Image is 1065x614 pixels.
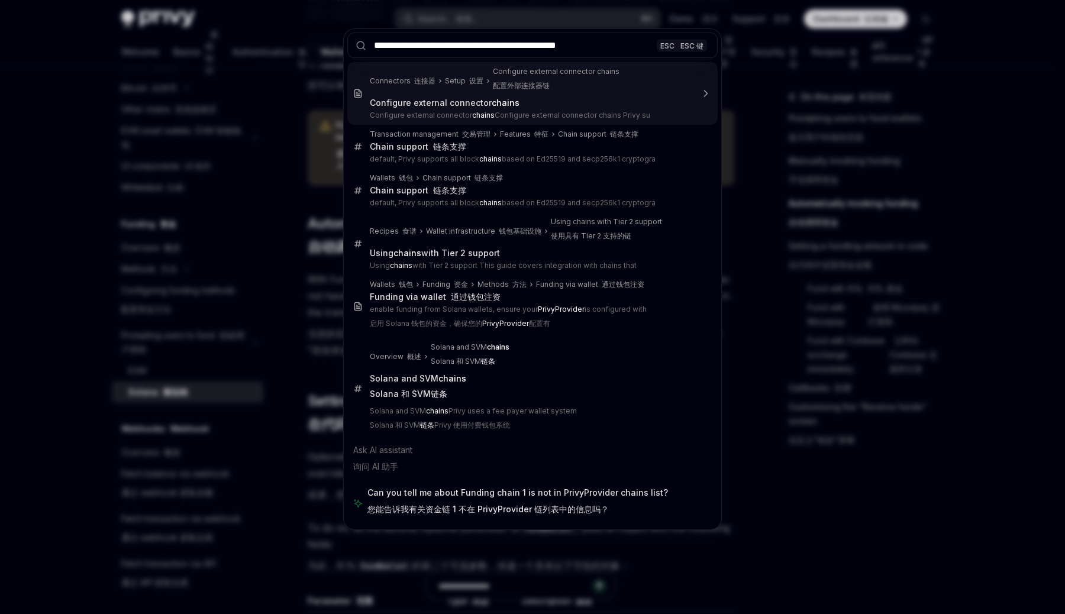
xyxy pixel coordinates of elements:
[536,280,644,289] div: Funding via wallet
[370,248,500,258] div: Using with Tier 2 support
[370,389,447,399] font: Solana 和 SVM
[370,76,435,86] div: Connectors
[534,130,548,138] font: 特征
[538,305,585,314] b: PrivyProvider
[481,357,495,366] b: 链条
[370,305,693,333] p: enable funding from Solana wallets, ensure your is configured with
[426,227,541,236] div: Wallet infrastructure
[492,98,519,108] b: chains
[445,76,483,86] div: Setup
[475,173,503,182] font: 链条支撑
[462,130,490,138] font: 交易管理
[367,504,609,514] font: 您能告诉我有关资金链 1 不在 PrivyProvider 链列表中的信息吗？
[370,319,550,328] font: 启用 Solana 钱包的资金，确保您的 配置有
[431,342,509,371] div: Solana and SVM
[422,173,503,183] div: Chain support
[393,248,421,258] b: chains
[370,421,510,429] font: Solana 和 SVM Privy 使用付费钱包系统
[402,227,417,235] font: 食谱
[370,227,417,236] div: Recipes
[370,406,693,435] p: Solana and SVM Privy uses a fee payer wallet system
[438,373,466,383] b: chains
[399,173,413,182] font: 钱包
[370,98,519,108] div: Configure external connector
[551,231,631,240] font: 使用具有 Tier 2 支持的链
[370,154,693,164] p: default, Privy supports all block based on Ed25519 and secp256k1 cryptogra
[370,280,413,289] div: Wallets
[370,173,413,183] div: Wallets
[479,154,502,163] b: chains
[422,280,468,289] div: Funding
[426,406,448,415] b: chains
[454,280,468,289] font: 资金
[472,111,495,119] b: chains
[657,39,707,51] div: ESC
[370,141,466,152] div: Chain support
[493,67,619,95] div: Configure external connector chains
[420,421,434,429] b: 链条
[431,357,495,366] font: Solana 和 SVM
[353,461,398,471] font: 询问 AI 助手
[499,227,541,235] font: 钱包基础设施
[479,198,502,207] b: chains
[680,41,703,50] font: ESC 键
[482,319,529,328] b: PrivyProvider
[602,280,644,289] font: 通过钱包注资
[414,76,435,85] font: 连接器
[347,440,718,482] div: Ask AI assistant
[433,185,466,195] font: 链条支撑
[370,198,693,208] p: default, Privy supports all block based on Ed25519 and secp256k1 cryptogra
[469,76,483,85] font: 设置
[390,261,412,270] b: chains
[370,111,693,120] p: Configure external connector Configure external connector chains Privy su
[477,280,527,289] div: Methods
[370,185,466,196] div: Chain support
[370,352,421,361] div: Overview
[558,130,638,139] div: Chain support
[451,292,501,302] font: 通过钱包注资
[500,130,548,139] div: Features
[407,352,421,361] font: 概述
[370,292,501,302] div: Funding via wallet
[370,261,693,270] p: Using with Tier 2 support This guide covers integration with chains that
[493,81,550,90] font: 配置外部连接器链
[610,130,638,138] font: 链条支撑
[370,373,466,404] div: Solana and SVM
[431,389,447,399] b: 链条
[487,342,509,351] b: chains
[370,130,490,139] div: Transaction management
[512,280,527,289] font: 方法
[399,280,413,289] font: 钱包
[551,217,662,245] div: Using chains with Tier 2 support
[433,141,466,151] font: 链条支撑
[367,487,668,520] span: Can you tell me about Funding chain 1 is not in PrivyProvider chains list?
